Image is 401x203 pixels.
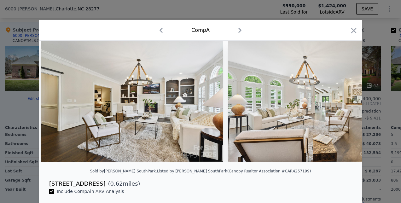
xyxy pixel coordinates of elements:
[157,169,311,173] div: Listed by [PERSON_NAME] SouthPark (Canopy Realtor Association #CAR4257199)
[191,26,210,34] div: Comp A
[54,189,126,194] span: Include Comp A in ARV Analysis
[110,180,123,187] span: 0.62
[90,169,157,173] div: Sold by [PERSON_NAME] SouthPark .
[49,179,105,188] div: [STREET_ADDRESS]
[41,41,223,162] img: Property Img
[105,179,140,188] span: ( miles)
